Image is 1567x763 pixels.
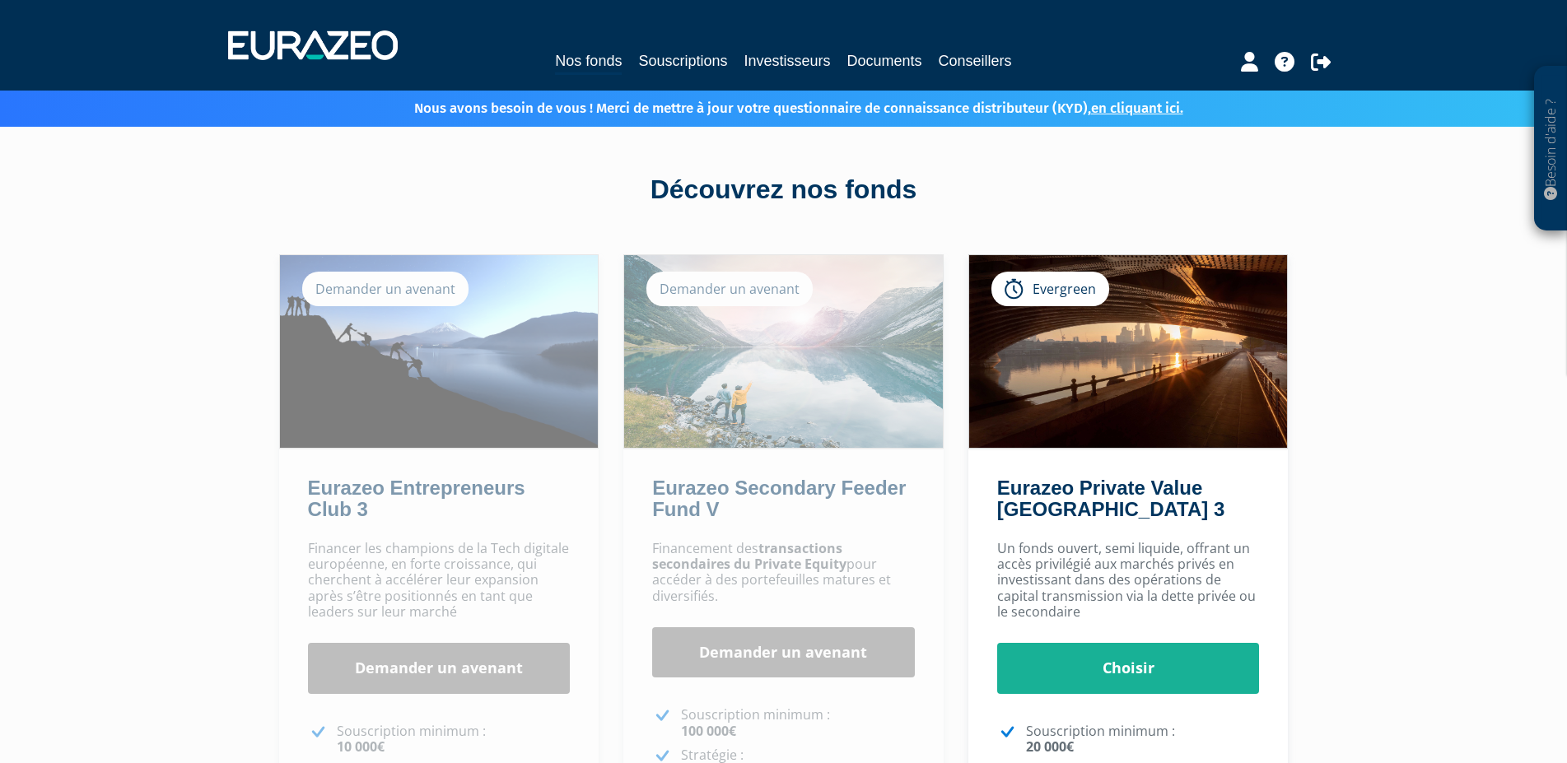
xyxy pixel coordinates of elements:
a: Demander un avenant [652,627,915,678]
p: Un fonds ouvert, semi liquide, offrant un accès privilégié aux marchés privés en investissant dan... [997,541,1260,620]
a: Nos fonds [555,49,622,75]
img: Eurazeo Entrepreneurs Club 3 [280,255,599,448]
a: Investisseurs [744,49,830,72]
a: Documents [847,49,922,72]
p: Nous avons besoin de vous ! Merci de mettre à jour votre questionnaire de connaissance distribute... [366,95,1183,119]
p: Souscription minimum : [1026,723,1260,755]
img: 1732889491-logotype_eurazeo_blanc_rvb.png [228,30,398,60]
a: Eurazeo Entrepreneurs Club 3 [308,477,525,520]
div: Evergreen [991,272,1109,306]
p: Financement des pour accéder à des portefeuilles matures et diversifiés. [652,541,915,604]
a: Conseillers [939,49,1012,72]
a: en cliquant ici. [1091,100,1183,117]
div: Découvrez nos fonds [315,171,1253,209]
p: Souscription minimum : [681,707,915,738]
img: Eurazeo Secondary Feeder Fund V [624,255,943,448]
strong: transactions secondaires du Private Equity [652,539,846,573]
a: Souscriptions [638,49,727,72]
p: Besoin d'aide ? [1541,75,1560,223]
strong: 10 000€ [337,737,385,756]
a: Demander un avenant [308,643,571,694]
p: Souscription minimum : [337,723,571,755]
img: Eurazeo Private Value Europe 3 [969,255,1288,448]
div: Demander un avenant [302,272,469,306]
strong: 100 000€ [681,722,736,740]
a: Eurazeo Secondary Feeder Fund V [652,477,906,520]
p: Financer les champions de la Tech digitale européenne, en forte croissance, qui cherchent à accél... [308,541,571,620]
strong: 20 000€ [1026,737,1074,756]
a: Choisir [997,643,1260,694]
div: Demander un avenant [646,272,813,306]
a: Eurazeo Private Value [GEOGRAPHIC_DATA] 3 [997,477,1224,520]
